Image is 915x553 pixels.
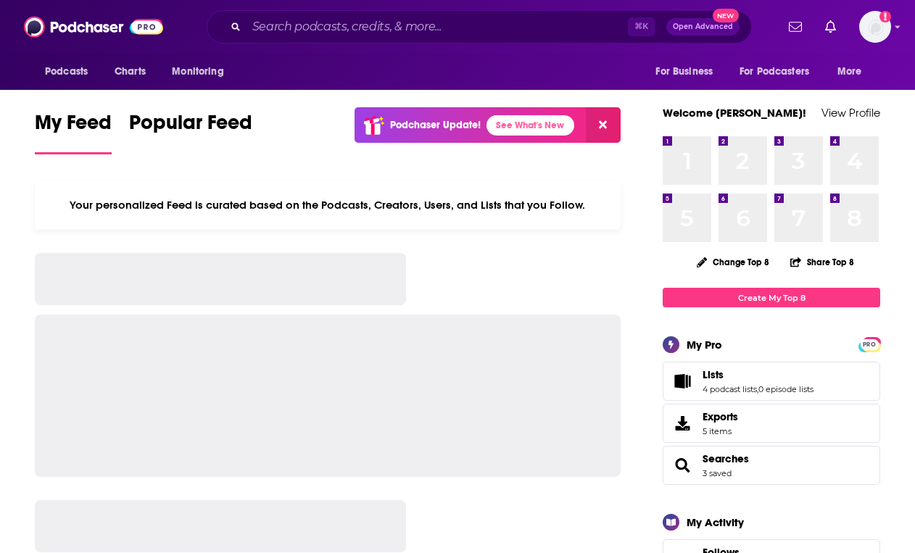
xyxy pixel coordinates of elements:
div: My Pro [687,338,722,352]
span: 5 items [703,426,738,436]
span: My Feed [35,110,112,144]
a: Show notifications dropdown [783,14,808,39]
a: View Profile [821,106,880,120]
button: Change Top 8 [688,253,778,271]
a: 3 saved [703,468,732,478]
button: Show profile menu [859,11,891,43]
input: Search podcasts, credits, & more... [247,15,628,38]
button: open menu [730,58,830,86]
span: ⌘ K [628,17,655,36]
p: Podchaser Update! [390,119,481,131]
span: Exports [703,410,738,423]
a: Searches [668,455,697,475]
a: Lists [703,368,813,381]
span: Exports [668,413,697,433]
a: Create My Top 8 [663,288,880,307]
a: Lists [668,371,697,391]
a: Searches [703,452,749,465]
span: Podcasts [45,62,88,82]
svg: Add a profile image [879,11,891,22]
span: For Podcasters [740,62,809,82]
a: PRO [861,338,878,349]
button: open menu [162,58,242,86]
span: Searches [663,446,880,485]
a: Welcome [PERSON_NAME]! [663,106,806,120]
span: Monitoring [172,62,223,82]
span: New [713,9,739,22]
button: open menu [827,58,880,86]
a: Exports [663,404,880,443]
a: 0 episode lists [758,384,813,394]
span: Popular Feed [129,110,252,144]
a: 4 podcast lists [703,384,757,394]
span: More [837,62,862,82]
button: open menu [645,58,731,86]
span: Logged in as cmand-c [859,11,891,43]
a: My Feed [35,110,112,154]
button: Share Top 8 [790,248,855,276]
button: Open AdvancedNew [666,18,740,36]
button: open menu [35,58,107,86]
span: Lists [663,362,880,401]
div: Search podcasts, credits, & more... [207,10,752,43]
img: User Profile [859,11,891,43]
img: Podchaser - Follow, Share and Rate Podcasts [24,13,163,41]
a: Popular Feed [129,110,252,154]
a: Charts [105,58,154,86]
div: My Activity [687,515,744,529]
a: See What's New [487,115,574,136]
span: Lists [703,368,724,381]
span: For Business [655,62,713,82]
span: Open Advanced [673,23,733,30]
div: Your personalized Feed is curated based on the Podcasts, Creators, Users, and Lists that you Follow. [35,180,621,230]
span: Charts [115,62,146,82]
a: Show notifications dropdown [819,14,842,39]
span: , [757,384,758,394]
